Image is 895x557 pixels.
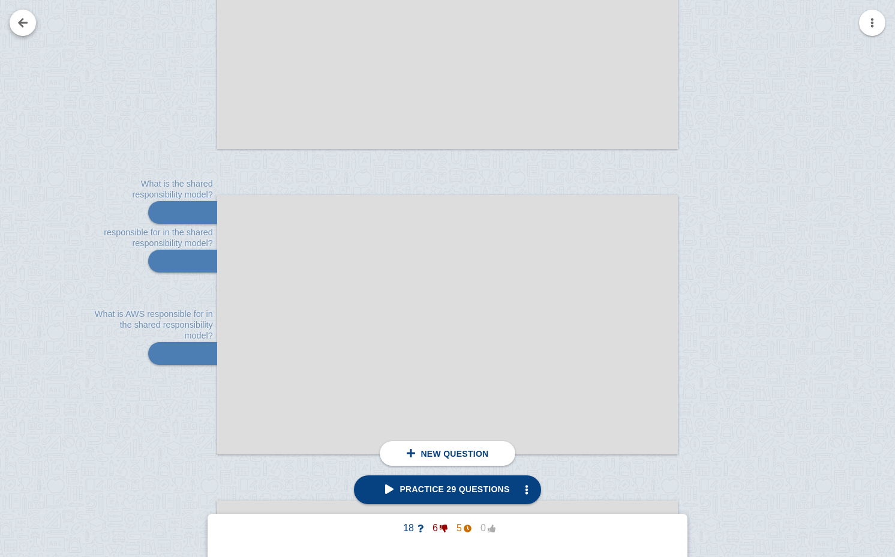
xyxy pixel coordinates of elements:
a: Go back to your notes [10,10,36,36]
span: 6 [424,523,447,534]
span: New question [421,449,488,459]
span: 18 [400,523,424,534]
a: Practice 29 questions [354,475,540,504]
span: 0 [471,523,495,534]
span: 5 [447,523,471,534]
button: 18650 [390,519,505,538]
span: Practice 29 questions [385,484,509,494]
